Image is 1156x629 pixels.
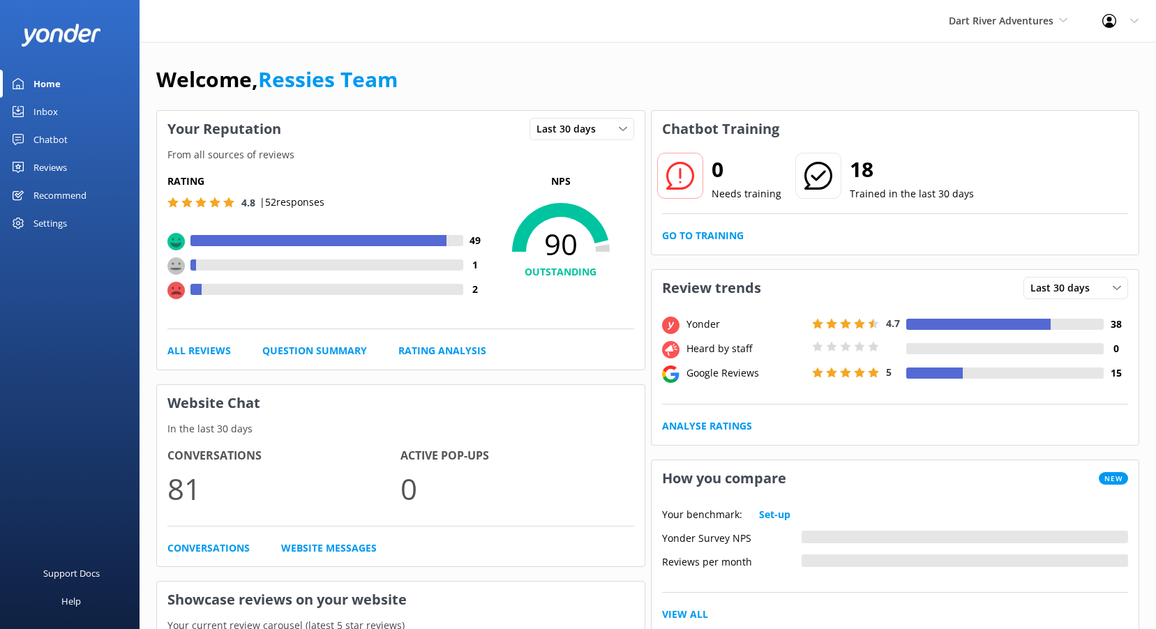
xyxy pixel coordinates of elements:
[1104,365,1128,381] h4: 15
[712,186,781,202] p: Needs training
[886,365,892,379] span: 5
[886,317,900,330] span: 4.7
[43,559,100,587] div: Support Docs
[850,186,974,202] p: Trained in the last 30 days
[683,365,809,381] div: Google Reviews
[167,343,231,358] a: All Reviews
[662,228,744,243] a: Go to Training
[33,209,67,237] div: Settings
[1030,280,1098,296] span: Last 30 days
[33,98,58,126] div: Inbox
[157,421,645,437] p: In the last 30 days
[258,65,398,93] a: Ressies Team
[662,607,708,622] a: View All
[652,270,772,306] h3: Review trends
[759,507,790,522] a: Set-up
[157,385,645,421] h3: Website Chat
[652,111,790,147] h3: Chatbot Training
[21,24,101,47] img: yonder-white-logo.png
[167,540,250,556] a: Conversations
[61,587,81,615] div: Help
[712,153,781,186] h2: 0
[167,465,400,512] p: 81
[241,196,255,209] span: 4.8
[1104,317,1128,332] h4: 38
[398,343,486,358] a: Rating Analysis
[949,14,1053,27] span: Dart River Adventures
[662,507,742,522] p: Your benchmark:
[488,227,634,262] span: 90
[652,460,797,497] h3: How you compare
[463,233,488,248] h4: 49
[1099,472,1128,485] span: New
[683,341,809,356] div: Heard by staff
[850,153,974,186] h2: 18
[157,582,645,618] h3: Showcase reviews on your website
[400,447,633,465] h4: Active Pop-ups
[463,257,488,273] h4: 1
[662,531,802,543] div: Yonder Survey NPS
[463,282,488,297] h4: 2
[260,195,324,210] p: | 52 responses
[33,153,67,181] div: Reviews
[488,174,634,189] p: NPS
[167,447,400,465] h4: Conversations
[167,174,488,189] h5: Rating
[536,121,604,137] span: Last 30 days
[662,418,752,434] a: Analyse Ratings
[157,147,645,162] p: From all sources of reviews
[281,540,377,556] a: Website Messages
[683,317,809,332] div: Yonder
[156,63,398,96] h1: Welcome,
[157,111,292,147] h3: Your Reputation
[488,264,634,280] h4: OUTSTANDING
[33,70,61,98] div: Home
[1104,341,1128,356] h4: 0
[33,181,87,209] div: Recommend
[400,465,633,512] p: 0
[33,126,68,153] div: Chatbot
[262,343,367,358] a: Question Summary
[662,554,802,567] div: Reviews per month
